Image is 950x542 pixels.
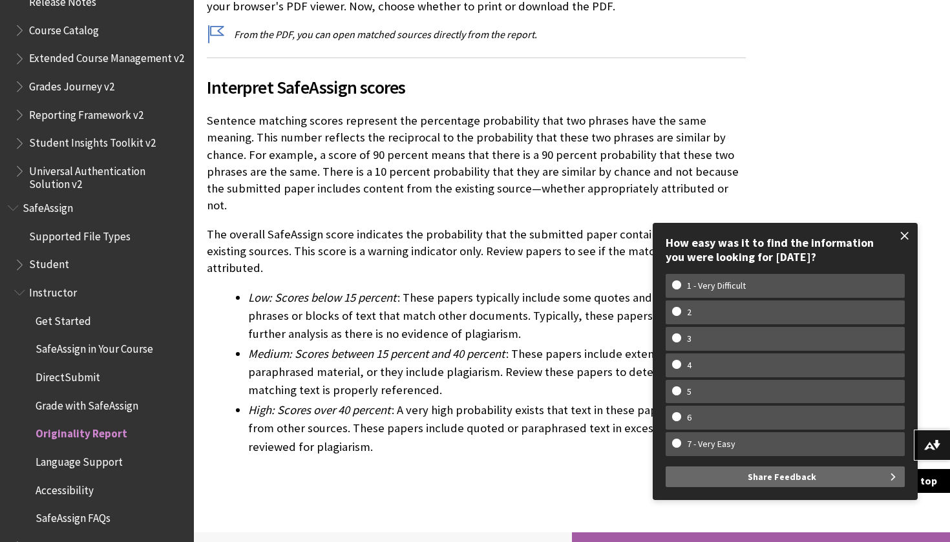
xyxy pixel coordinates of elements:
[29,160,185,191] span: Universal Authentication Solution v2
[248,402,390,417] span: High: Scores over 40 percent
[29,132,156,150] span: Student Insights Toolkit v2
[23,197,73,214] span: SafeAssign
[29,19,99,37] span: Course Catalog
[248,345,746,399] li: : These papers include extensive quoted or paraphrased material, or they include plagiarism. Revi...
[29,225,131,243] span: Supported File Types
[36,479,94,497] span: Accessibility
[666,466,905,487] button: Share Feedback
[29,104,143,121] span: Reporting Framework v2
[36,423,127,441] span: Originality Report
[672,439,750,450] w-span: 7 - Very Easy
[672,333,706,344] w-span: 3
[36,310,91,328] span: Get Started
[672,307,706,318] w-span: 2
[207,112,746,214] p: Sentence matching scores represent the percentage probability that two phrases have the same mean...
[248,401,746,455] li: : A very high probability exists that text in these papers was copied from other sources. These p...
[29,254,69,271] span: Student
[36,395,138,412] span: Grade with SafeAssign
[748,466,816,487] span: Share Feedback
[248,289,746,343] li: : These papers typically include some quotes and few common phrases or blocks of text that match ...
[672,412,706,423] w-span: 6
[207,74,746,101] span: Interpret SafeAssign scores
[248,346,505,361] span: Medium: Scores between 15 percent and 40 percent
[36,508,111,525] span: SafeAssign FAQs
[672,386,706,397] w-span: 5
[29,76,114,93] span: Grades Journey v2
[672,280,761,291] w-span: 1 - Very Difficult
[248,290,396,305] span: Low: Scores below 15 percent
[207,226,746,277] p: The overall SafeAssign score indicates the probability that the submitted paper contains matches ...
[29,282,77,299] span: Instructor
[666,236,905,264] div: How easy was it to find the information you were looking for [DATE]?
[36,451,123,468] span: Language Support
[29,48,184,65] span: Extended Course Management v2
[672,360,706,371] w-span: 4
[207,27,746,41] p: From the PDF, you can open matched sources directly from the report.
[36,366,100,384] span: DirectSubmit
[36,339,153,356] span: SafeAssign in Your Course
